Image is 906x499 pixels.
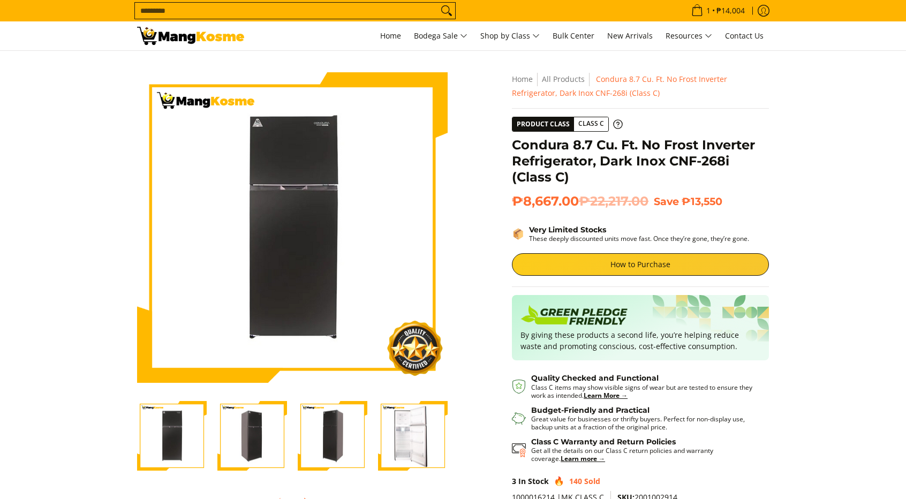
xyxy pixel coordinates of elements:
[531,447,758,463] p: Get all the details on our Class C return policies and warranty coverage.
[298,402,367,470] img: Condura 8.7 Cu. Ft. No Frost Inverter Refrigerator, Dark Inox CNF-268i (Class C)-3
[137,27,244,45] img: Condura 8.7 Cu. Ft. No Frost Inverter Refrigerator, Dark Inox CNF-268i | Mang Kosme
[520,329,760,352] p: By giving these products a second life, you’re helping reduce waste and promoting conscious, cost...
[529,225,606,235] strong: Very Limited Stocks
[574,117,608,131] span: Class C
[579,193,648,209] del: ₱22,217.00
[438,3,455,19] button: Search
[512,74,727,98] span: Condura 8.7 Cu. Ft. No Frost Inverter Refrigerator, Dark Inox CNF-268i (Class C)
[720,21,769,50] a: Contact Us
[378,402,448,470] img: Condura 8.7 Cu. Ft. No Frost Inverter Refrigerator, Dark Inox CNF-268i (Class C)-4
[375,21,406,50] a: Home
[682,195,722,208] span: ₱13,550
[512,74,533,84] a: Home
[531,373,659,383] strong: Quality Checked and Functional
[512,137,769,185] h1: Condura 8.7 Cu. Ft. No Frost Inverter Refrigerator, Dark Inox CNF-268i (Class C)
[512,193,648,209] span: ₱8,667.00
[137,76,448,379] img: Condura 8.7 Cu. Ft. No Frost Inverter Refrigerator, Dark Inox CNF-268i (Class C)
[520,304,628,329] img: Badge sustainability green pledge friendly
[607,31,653,41] span: New Arrivals
[518,476,549,486] span: In Stock
[584,476,600,486] span: Sold
[569,476,582,486] span: 140
[512,476,516,486] span: 3
[529,235,749,243] p: These deeply discounted units move fast. Once they’re gone, they’re gone.
[553,31,594,41] span: Bulk Center
[660,21,718,50] a: Resources
[584,391,628,400] a: Learn More →
[217,402,287,470] img: Condura 8.7 Cu. Ft. No Frost Inverter Refrigerator, Dark Inox CNF-268i (Class C)-2
[705,7,712,14] span: 1
[512,117,574,131] span: Product Class
[512,117,623,132] a: Product Class Class C
[725,31,764,41] span: Contact Us
[409,21,473,50] a: Bodega Sale
[715,7,746,14] span: ₱14,004
[666,29,712,43] span: Resources
[542,74,585,84] a: All Products
[602,21,658,50] a: New Arrivals
[531,437,676,447] strong: Class C Warranty and Return Policies
[531,383,758,399] p: Class C items may show visible signs of wear but are tested to ensure they work as intended.
[137,402,207,470] img: Condura 8.7 Cu. Ft. No Frost Inverter Refrigerator, Dark Inox CNF-268i (Class C)-1
[380,31,401,41] span: Home
[654,195,679,208] span: Save
[512,253,769,276] a: How to Purchase
[688,5,748,17] span: •
[531,415,758,431] p: Great value for businesses or thrifty buyers. Perfect for non-display use, backup units at a frac...
[475,21,545,50] a: Shop by Class
[255,21,769,50] nav: Main Menu
[531,405,650,415] strong: Budget-Friendly and Practical
[547,21,600,50] a: Bulk Center
[512,72,769,100] nav: Breadcrumbs
[561,454,605,463] a: Learn more →
[414,29,467,43] span: Bodega Sale
[480,29,540,43] span: Shop by Class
